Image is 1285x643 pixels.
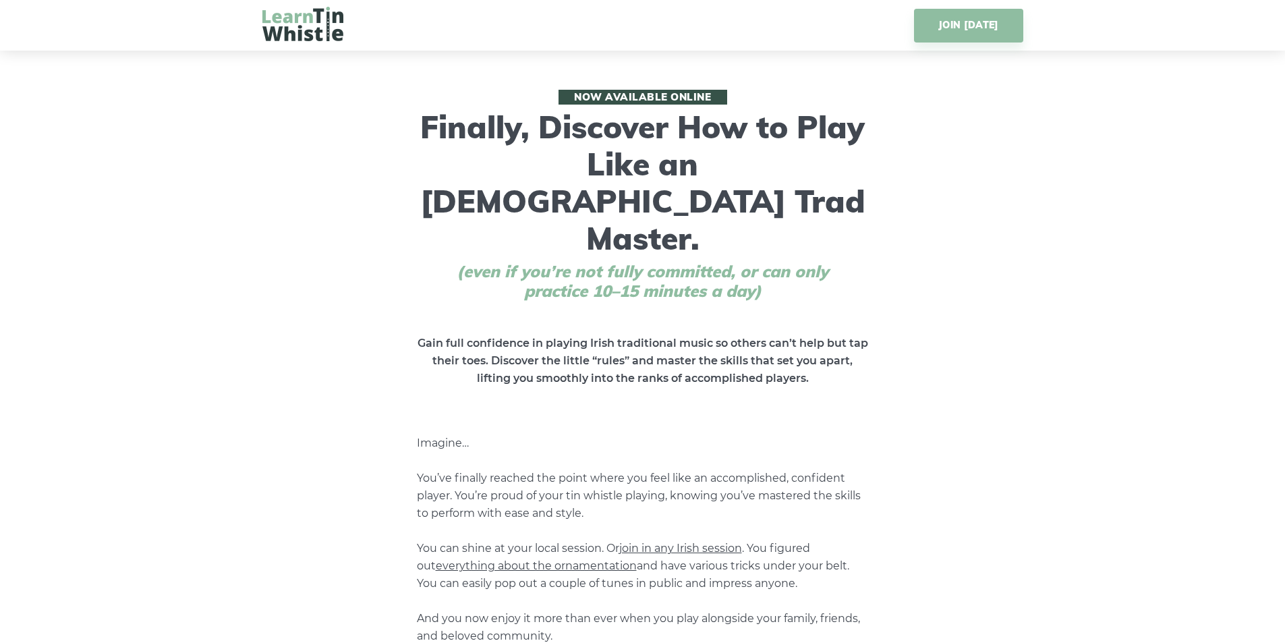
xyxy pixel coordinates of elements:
[914,9,1023,43] a: JOIN [DATE]
[436,559,637,572] span: everything about the ornamentation
[430,262,855,301] span: (even if you’re not fully committed, or can only practice 10–15 minutes a day)
[559,90,727,105] span: Now available online
[410,90,876,301] h1: Finally, Discover How to Play Like an [DEMOGRAPHIC_DATA] Trad Master.
[418,337,868,385] strong: Gain full confidence in playing Irish traditional music so others can’t help but tap their toes. ...
[619,542,742,555] span: join in any Irish session
[262,7,343,41] img: LearnTinWhistle.com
